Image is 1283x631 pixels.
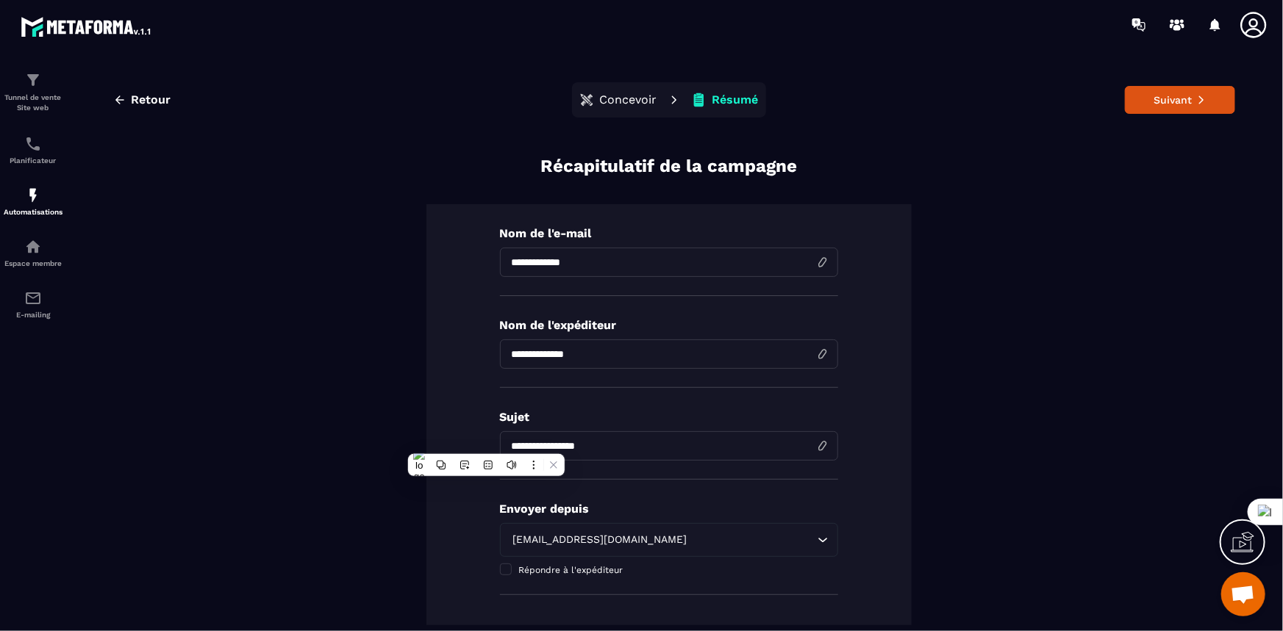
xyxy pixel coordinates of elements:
img: logo [21,13,153,40]
p: Espace membre [4,259,62,267]
p: Nom de l'e-mail [500,226,838,240]
a: formationformationTunnel de vente Site web [4,60,62,124]
p: E-mailing [4,311,62,319]
a: automationsautomationsAutomatisations [4,176,62,227]
div: Search for option [500,523,838,557]
img: email [24,289,42,307]
a: automationsautomationsEspace membre [4,227,62,278]
img: formation [24,71,42,89]
p: Planificateur [4,156,62,165]
img: scheduler [24,135,42,153]
p: Récapitulatif de la campagne [540,154,797,179]
p: Résumé [712,93,759,107]
p: Envoyer depuis [500,502,838,516]
p: Nom de l'expéditeur [500,318,838,332]
p: Automatisations [4,208,62,216]
span: [EMAIL_ADDRESS][DOMAIN_NAME] [510,532,690,548]
button: Concevoir [575,85,662,115]
p: Tunnel de vente Site web [4,93,62,113]
img: automations [24,238,42,256]
p: Sujet [500,410,838,424]
img: automations [24,187,42,204]
a: Ouvrir le chat [1221,572,1265,616]
a: emailemailE-mailing [4,278,62,330]
p: Concevoir [600,93,657,107]
span: Répondre à l'expéditeur [519,565,623,575]
button: Suivant [1125,86,1235,114]
input: Search for option [690,532,814,548]
a: schedulerschedulerPlanificateur [4,124,62,176]
button: Résumé [687,85,763,115]
button: Retour [102,87,182,113]
span: Retour [131,93,171,107]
